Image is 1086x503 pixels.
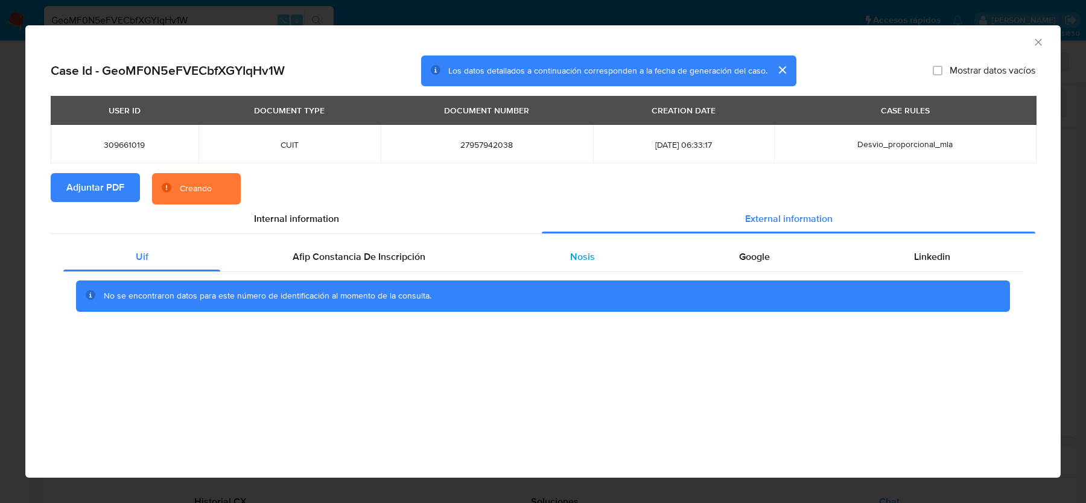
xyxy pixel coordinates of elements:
[608,139,760,150] span: [DATE] 06:33:17
[63,242,1023,271] div: Detailed external info
[293,250,425,264] span: Afip Constancia De Inscripción
[448,65,767,77] span: Los datos detallados a continuación corresponden a la fecha de generación del caso.
[51,173,140,202] button: Adjuntar PDF
[644,100,723,121] div: CREATION DATE
[51,204,1035,233] div: Detailed info
[66,174,124,201] span: Adjuntar PDF
[874,100,937,121] div: CASE RULES
[857,138,953,150] span: Desvio_proporcional_mla
[739,250,770,264] span: Google
[136,250,148,264] span: Uif
[395,139,579,150] span: 27957942038
[767,55,796,84] button: cerrar
[180,183,212,195] div: Creando
[213,139,366,150] span: CUIT
[1032,36,1043,47] button: Cerrar ventana
[950,65,1035,77] span: Mostrar datos vacíos
[745,212,833,226] span: External information
[254,212,339,226] span: Internal information
[65,139,184,150] span: 309661019
[933,66,942,75] input: Mostrar datos vacíos
[247,100,332,121] div: DOCUMENT TYPE
[104,289,431,302] span: No se encontraron datos para este número de identificación al momento de la consulta.
[570,250,595,264] span: Nosis
[101,100,148,121] div: USER ID
[51,63,285,78] h2: Case Id - GeoMF0N5eFVECbfXGYIqHv1W
[437,100,536,121] div: DOCUMENT NUMBER
[25,25,1061,478] div: closure-recommendation-modal
[914,250,950,264] span: Linkedin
